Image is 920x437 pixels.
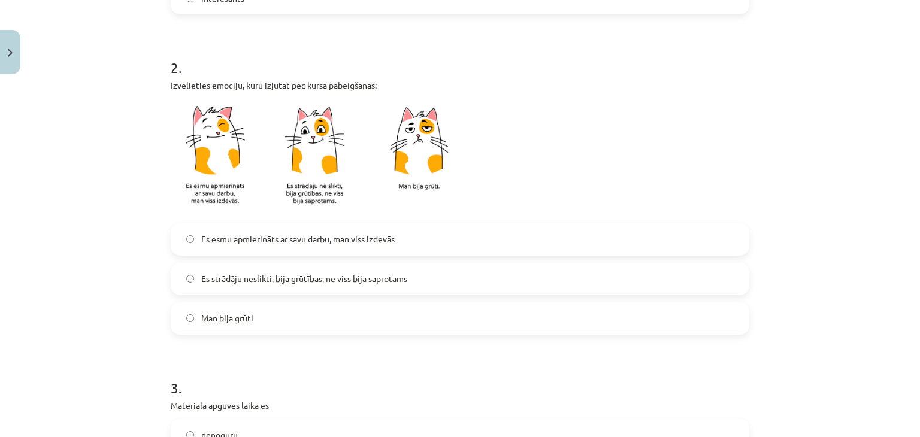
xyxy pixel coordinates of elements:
[186,275,194,283] input: Es strādāju neslikti, bija grūtības, ne viss bija saprotams
[201,272,407,285] span: Es strādāju neslikti, bija grūtības, ne viss bija saprotams
[171,79,749,92] p: Izvēlieties emociju, kuru izjūtat pēc kursa pabeigšanas:
[201,233,395,245] span: Es esmu apmierināts ar savu darbu, man viss izdevās
[201,312,253,324] span: Man bija grūti
[8,49,13,57] img: icon-close-lesson-0947bae3869378f0d4975bcd49f059093ad1ed9edebbc8119c70593378902aed.svg
[186,235,194,243] input: Es esmu apmierināts ar savu darbu, man viss izdevās
[186,314,194,322] input: Man bija grūti
[171,359,749,396] h1: 3 .
[171,38,749,75] h1: 2 .
[171,399,749,412] p: Materiāla apguves laikā es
